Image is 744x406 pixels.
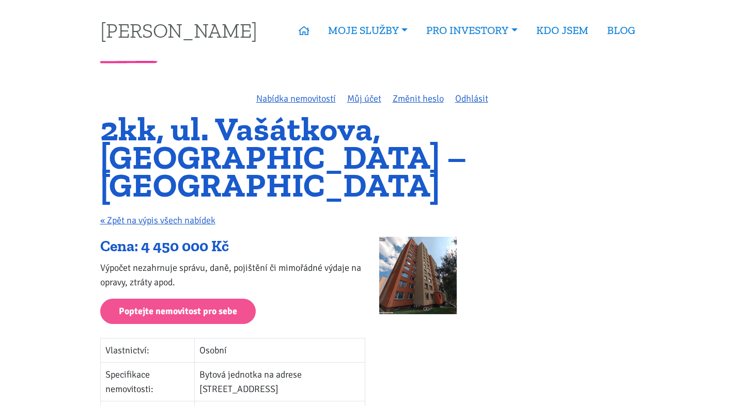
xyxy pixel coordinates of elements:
td: Vlastnictví: [100,338,194,362]
a: Nabídka nemovitostí [256,93,336,104]
a: PRO INVESTORY [417,19,526,42]
a: Odhlásit [455,93,488,104]
td: Osobní [194,338,365,362]
h1: 2kk, ul. Vašátkova, [GEOGRAPHIC_DATA] – [GEOGRAPHIC_DATA] [100,115,644,200]
a: Poptejte nemovitost pro sebe [100,299,256,324]
a: MOJE SLUŽBY [319,19,417,42]
a: « Zpět na výpis všech nabídek [100,215,215,226]
a: BLOG [598,19,644,42]
a: [PERSON_NAME] [100,20,257,40]
a: KDO JSEM [527,19,598,42]
p: Výpočet nezahrnuje správu, daně, pojištění či mimořádné výdaje na opravy, ztráty apod. [100,261,365,289]
a: Můj účet [347,93,381,104]
a: Změnit heslo [393,93,444,104]
td: Specifikace nemovitosti: [100,362,194,401]
div: Cena: 4 450 000 Kč [100,237,365,256]
td: Bytová jednotka na adrese [STREET_ADDRESS] [194,362,365,401]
